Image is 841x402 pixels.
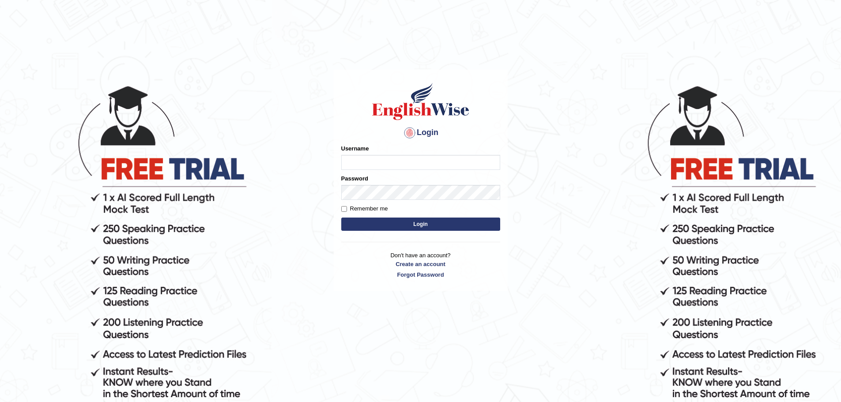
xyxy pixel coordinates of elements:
button: Login [341,218,500,231]
input: Remember me [341,206,347,212]
label: Username [341,144,369,153]
p: Don't have an account? [341,251,500,278]
a: Create an account [341,260,500,268]
h4: Login [341,126,500,140]
label: Password [341,174,368,183]
img: Logo of English Wise sign in for intelligent practice with AI [370,82,471,121]
label: Remember me [341,204,388,213]
a: Forgot Password [341,271,500,279]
